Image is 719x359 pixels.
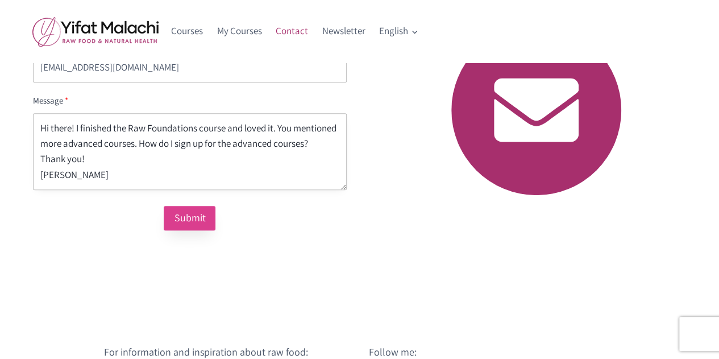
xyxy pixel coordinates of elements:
[32,16,159,47] img: yifat_logo41_en.png
[210,18,269,45] a: My Courses
[164,18,210,45] a: Courses
[372,18,425,45] button: Child menu of English
[174,210,205,226] div: Submit
[269,18,315,45] a: Contact
[315,18,372,45] a: Newsletter
[164,206,215,230] button: Submit
[33,94,347,108] div: Message
[164,18,425,45] nav: Primary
